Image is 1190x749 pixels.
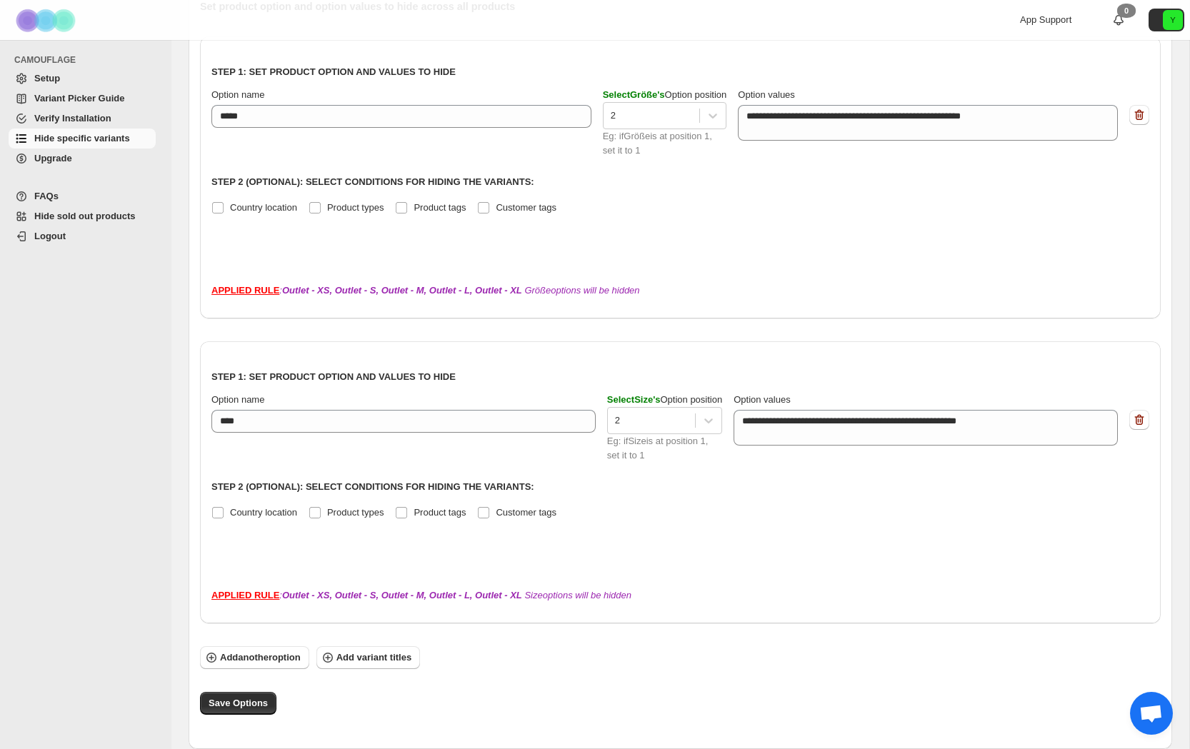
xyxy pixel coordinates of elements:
span: Country location [230,507,297,518]
span: Option values [738,89,795,100]
span: Add variant titles [336,650,411,665]
span: Select Größe 's [603,89,665,100]
div: Eg: if Größe is at position 1, set it to 1 [603,129,727,158]
div: Chat öffnen [1130,692,1173,735]
span: Avatar with initials Y [1163,10,1183,30]
span: Customer tags [496,507,556,518]
div: : Größe options will be hidden [211,283,1149,298]
strong: APPLIED RULE [211,590,279,600]
span: Setup [34,73,60,84]
span: Logout [34,231,66,241]
span: Variant Picker Guide [34,93,124,104]
span: Option name [211,89,264,100]
img: Camouflage [11,1,83,40]
span: CAMOUFLAGE [14,54,161,66]
a: 0 [1111,13,1126,27]
button: Avatar with initials Y [1149,9,1184,31]
span: Product tags [414,507,466,518]
span: Hide sold out products [34,211,136,221]
span: Option values [734,394,791,405]
button: Save Options [200,692,276,715]
span: Upgrade [34,153,72,164]
span: Customer tags [496,202,556,213]
a: Hide sold out products [9,206,156,226]
span: Save Options [209,696,268,710]
b: Outlet - XS, Outlet - S, Outlet - M, Outlet - L, Outlet - XL [282,285,522,296]
div: 0 [1117,4,1136,18]
div: : Size options will be hidden [211,588,1149,603]
text: Y [1170,16,1176,24]
div: Eg: if Size is at position 1, set it to 1 [607,434,722,463]
a: Setup [9,69,156,89]
a: Hide specific variants [9,129,156,149]
p: Step 1: Set product option and values to hide [211,370,1149,384]
a: Verify Installation [9,109,156,129]
a: Variant Picker Guide [9,89,156,109]
span: Product types [327,202,384,213]
p: Step 2 (Optional): Select conditions for hiding the variants: [211,480,1149,494]
span: Product tags [414,202,466,213]
b: Outlet - XS, Outlet - S, Outlet - M, Outlet - L, Outlet - XL [282,590,522,600]
span: FAQs [34,191,59,201]
button: Addanotheroption [200,646,309,669]
span: Verify Installation [34,113,111,124]
span: Select Size 's [607,394,661,405]
span: App Support [1020,14,1071,25]
span: Option position [607,394,722,405]
span: Option name [211,394,264,405]
span: Add another option [220,650,301,665]
span: Option position [603,89,727,100]
p: Step 2 (Optional): Select conditions for hiding the variants: [211,175,1149,189]
a: FAQs [9,186,156,206]
p: Step 1: Set product option and values to hide [211,65,1149,79]
strong: APPLIED RULE [211,285,279,296]
a: Upgrade [9,149,156,169]
span: Hide specific variants [34,133,130,144]
button: Add variant titles [316,646,420,669]
a: Logout [9,226,156,246]
span: Country location [230,202,297,213]
span: Product types [327,507,384,518]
